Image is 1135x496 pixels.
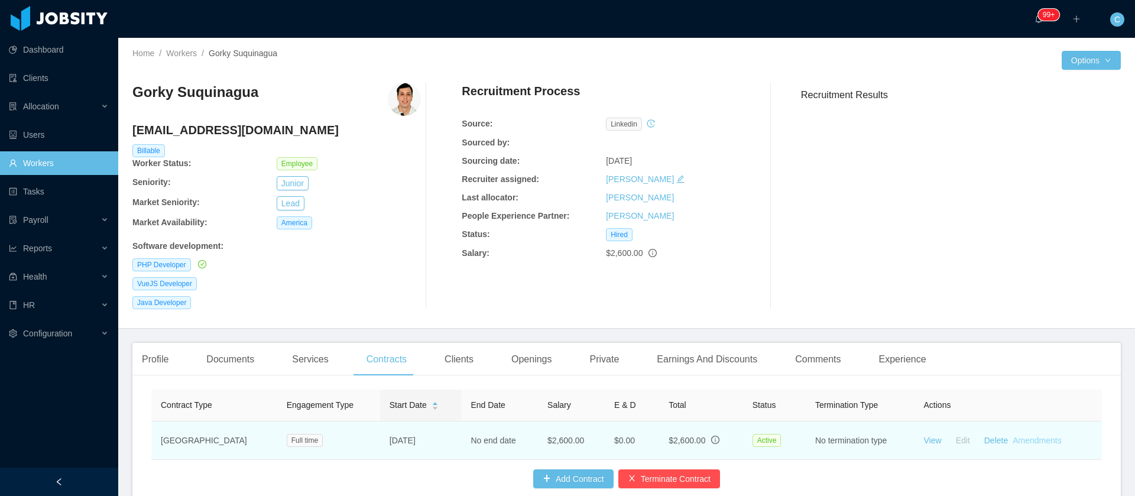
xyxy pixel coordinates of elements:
[132,218,207,227] b: Market Availability:
[132,83,258,102] h3: Gorky Suquinagua
[462,229,489,239] b: Status:
[462,193,518,202] b: Last allocator:
[132,277,197,290] span: VueJS Developer
[1013,436,1061,445] a: Amendments
[277,216,312,229] span: America
[606,174,674,184] a: [PERSON_NAME]
[9,38,109,61] a: icon: pie-chartDashboard
[132,296,191,309] span: Java Developer
[647,119,655,128] i: icon: history
[283,343,338,376] div: Services
[1062,51,1121,70] button: Optionsicon: down
[23,244,52,253] span: Reports
[287,434,323,447] span: Full time
[132,241,223,251] b: Software development :
[606,193,674,202] a: [PERSON_NAME]
[9,102,17,111] i: icon: solution
[924,436,942,445] a: View
[202,48,204,58] span: /
[462,119,492,128] b: Source:
[132,258,191,271] span: PHP Developer
[159,48,161,58] span: /
[287,400,354,410] span: Engagement Type
[547,400,571,410] span: Salary
[462,138,510,147] b: Sourced by:
[801,87,1121,102] h3: Recruitment Results
[753,400,776,410] span: Status
[432,401,438,404] i: icon: caret-up
[277,176,309,190] button: Junior
[380,422,462,460] td: [DATE]
[806,422,915,460] td: No termination type
[151,422,277,460] td: [GEOGRAPHIC_DATA]
[357,343,416,376] div: Contracts
[581,343,629,376] div: Private
[547,436,584,445] span: $2,600.00
[1035,15,1043,23] i: icon: bell
[9,180,109,203] a: icon: profileTasks
[9,329,17,338] i: icon: setting
[132,158,191,168] b: Worker Status:
[1038,9,1059,21] sup: 205
[676,175,685,183] i: icon: edit
[198,260,206,268] i: icon: check-circle
[533,469,614,488] button: icon: plusAdd Contract
[23,102,59,111] span: Allocation
[942,431,980,450] button: Edit
[132,122,421,138] h4: [EMAIL_ADDRESS][DOMAIN_NAME]
[669,436,705,445] span: $2,600.00
[9,216,17,224] i: icon: file-protect
[9,244,17,252] i: icon: line-chart
[277,196,304,210] button: Lead
[432,400,439,409] div: Sort
[462,211,569,221] b: People Experience Partner:
[753,434,781,447] span: Active
[435,343,483,376] div: Clients
[197,343,264,376] div: Documents
[924,400,951,410] span: Actions
[1072,15,1081,23] i: icon: plus
[669,400,686,410] span: Total
[461,422,538,460] td: No end date
[161,400,212,410] span: Contract Type
[132,177,171,187] b: Seniority:
[196,260,206,269] a: icon: check-circle
[606,156,632,166] span: [DATE]
[23,215,48,225] span: Payroll
[647,343,767,376] div: Earnings And Discounts
[618,469,720,488] button: icon: closeTerminate Contract
[388,83,421,116] img: a0ebf1b0-80fb-11ea-8405-0bc2121e4981_6655d791c09d3-400w.png
[132,144,165,157] span: Billable
[132,343,178,376] div: Profile
[132,48,154,58] a: Home
[9,301,17,309] i: icon: book
[23,300,35,310] span: HR
[166,48,197,58] a: Workers
[132,197,200,207] b: Market Seniority:
[390,399,427,411] span: Start Date
[9,151,109,175] a: icon: userWorkers
[471,400,505,410] span: End Date
[606,248,643,258] span: $2,600.00
[606,118,642,131] span: linkedin
[606,228,633,241] span: Hired
[462,83,580,99] h4: Recruitment Process
[462,156,520,166] b: Sourcing date:
[870,343,936,376] div: Experience
[9,273,17,281] i: icon: medicine-box
[711,436,719,444] span: info-circle
[786,343,850,376] div: Comments
[23,329,72,338] span: Configuration
[209,48,277,58] span: Gorky Suquinagua
[815,400,878,410] span: Termination Type
[648,249,657,257] span: info-circle
[502,343,562,376] div: Openings
[462,174,539,184] b: Recruiter assigned:
[1114,12,1120,27] span: C
[9,66,109,90] a: icon: auditClients
[462,248,489,258] b: Salary:
[277,157,317,170] span: Employee
[432,405,438,409] i: icon: caret-down
[614,400,636,410] span: E & D
[984,436,1008,445] a: Delete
